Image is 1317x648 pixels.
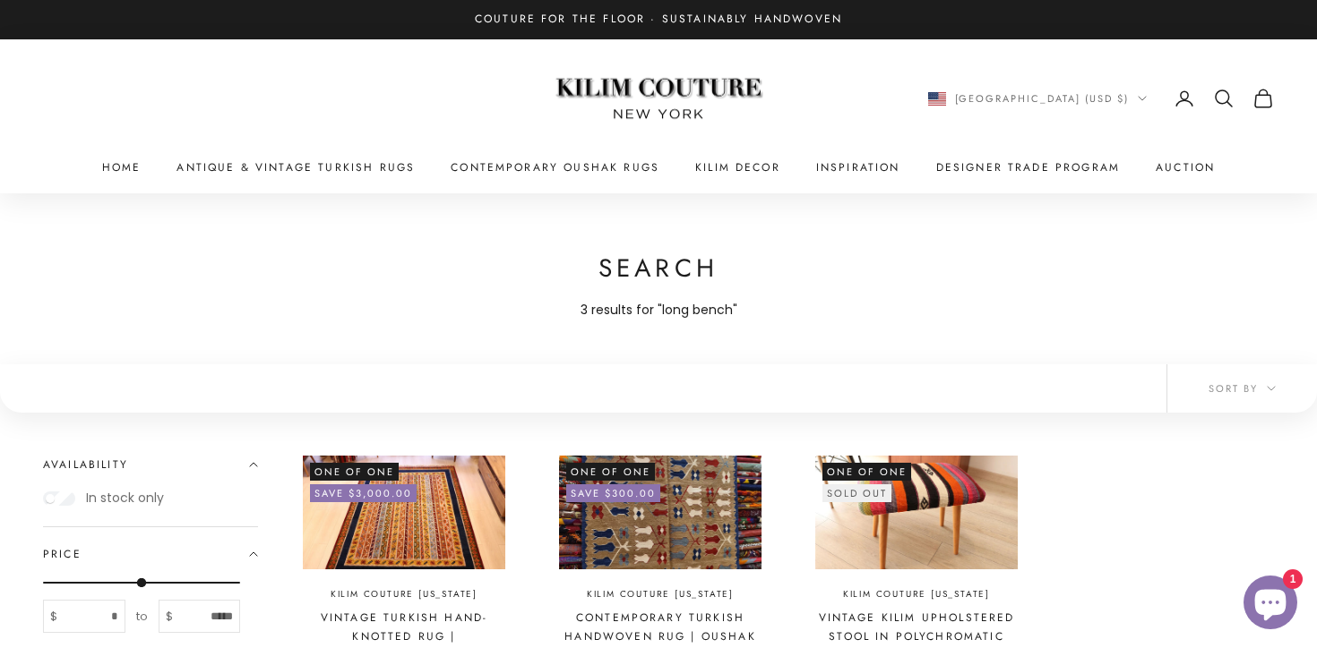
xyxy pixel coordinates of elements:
nav: Secondary navigation [928,88,1275,109]
span: $ [166,607,173,626]
a: Home [102,158,142,176]
on-sale-badge: Save $3,000.00 [310,484,417,502]
on-sale-badge: Save $300.00 [566,484,660,502]
a: Contemporary Oushak Rugs [451,158,659,176]
p: 3 results for "long bench" [581,300,737,320]
span: One of One [822,463,911,481]
a: Designer Trade Program [936,158,1121,176]
img: Logo of Kilim Couture New York [547,56,770,141]
label: In stock only [86,488,164,508]
summary: Price [43,527,258,581]
summary: Kilim Decor [695,158,780,176]
span: Availability [43,456,128,473]
span: [GEOGRAPHIC_DATA] (USD $) [955,90,1130,107]
a: Inspiration [816,158,900,176]
input: From price [66,607,118,626]
h1: Search [581,251,737,286]
a: Kilim Couture [US_STATE] [587,587,734,602]
a: Kilim Couture [US_STATE] [331,587,478,602]
p: Couture for the Floor · Sustainably Handwoven [475,11,842,29]
a: Auction [1156,158,1215,176]
img: United States [928,92,946,106]
a: Antique & Vintage Turkish Rugs [176,158,415,176]
span: One of One [566,463,655,481]
nav: Primary navigation [43,158,1274,176]
span: to [136,607,148,626]
span: Sort by [1209,380,1276,396]
inbox-online-store-chat: Shopify online store chat [1238,576,1303,634]
span: Price [43,545,82,563]
button: Sort by [1167,364,1317,413]
input: To price [43,582,240,584]
input: To price [182,607,234,626]
span: $ [50,607,57,626]
span: One of One [310,463,399,481]
img: handwoven wool kilim upholstered ottoman bench with wooden legs [815,456,1018,569]
button: Change country or currency [928,90,1148,107]
summary: Availability [43,456,258,491]
sold-out-badge: Sold out [822,484,891,502]
a: Kilim Couture [US_STATE] [843,587,990,602]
